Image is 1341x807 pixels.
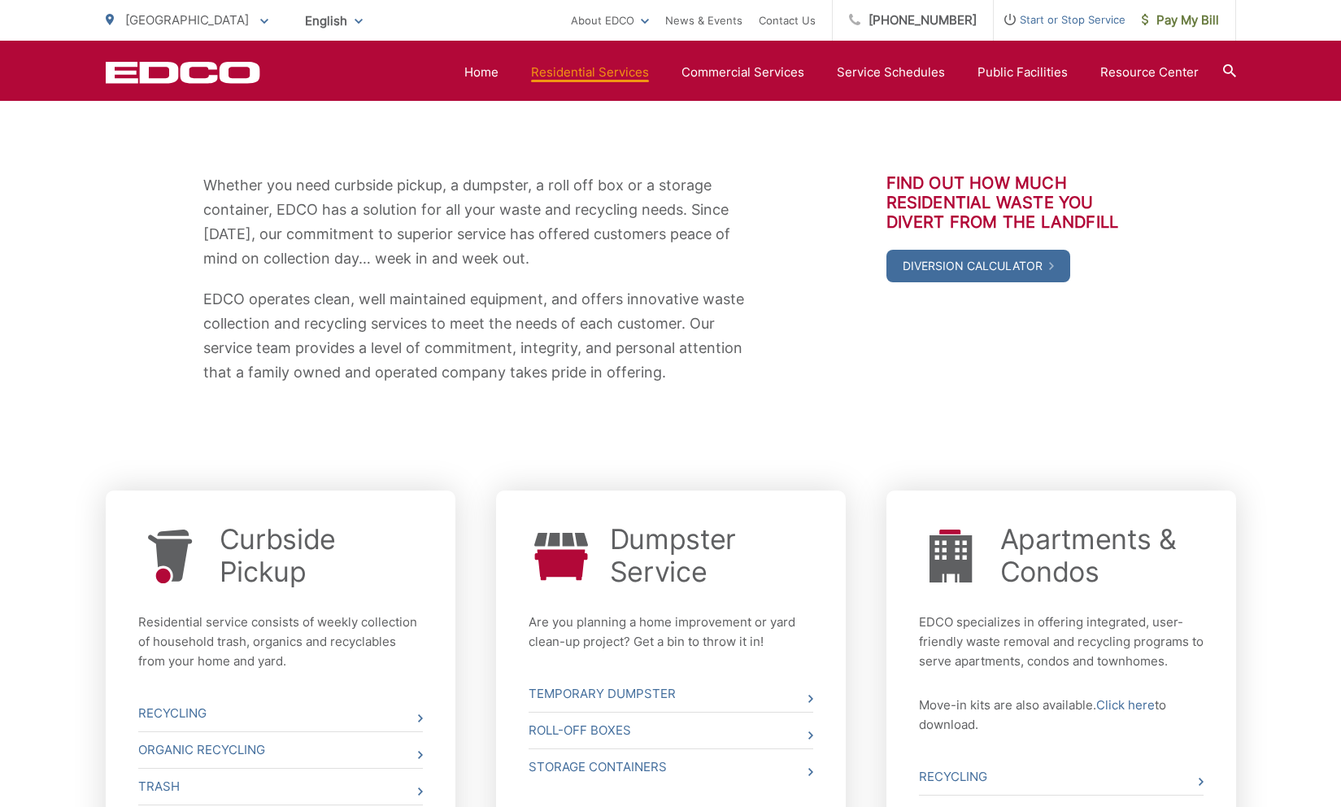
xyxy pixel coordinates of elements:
[529,676,813,712] a: Temporary Dumpster
[220,523,423,588] a: Curbside Pickup
[919,613,1204,671] p: EDCO specializes in offering integrated, user-friendly waste removal and recycling programs to se...
[529,613,813,652] p: Are you planning a home improvement or yard clean-up project? Get a bin to throw it in!
[464,63,499,82] a: Home
[837,63,945,82] a: Service Schedules
[125,12,249,28] span: [GEOGRAPHIC_DATA]
[886,250,1070,282] a: Diversion Calculator
[138,732,423,768] a: Organic Recycling
[1142,11,1219,30] span: Pay My Bill
[138,613,423,671] p: Residential service consists of weekly collection of household trash, organics and recyclables fr...
[529,749,813,785] a: Storage Containers
[1100,63,1199,82] a: Resource Center
[919,759,1204,795] a: Recycling
[106,61,260,84] a: EDCD logo. Return to the homepage.
[610,523,813,588] a: Dumpster Service
[203,287,748,385] p: EDCO operates clean, well maintained equipment, and offers innovative waste collection and recycl...
[138,769,423,805] a: Trash
[759,11,816,30] a: Contact Us
[681,63,804,82] a: Commercial Services
[665,11,742,30] a: News & Events
[919,696,1204,735] p: Move-in kits are also available. to download.
[571,11,649,30] a: About EDCO
[977,63,1068,82] a: Public Facilities
[138,696,423,731] a: Recycling
[529,713,813,748] a: Roll-Off Boxes
[531,63,649,82] a: Residential Services
[1000,523,1204,588] a: Apartments & Condos
[203,173,748,271] p: Whether you need curbside pickup, a dumpster, a roll off box or a storage container, EDCO has a s...
[886,173,1139,232] h3: Find out how much residential waste you divert from the landfill
[293,7,375,35] span: English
